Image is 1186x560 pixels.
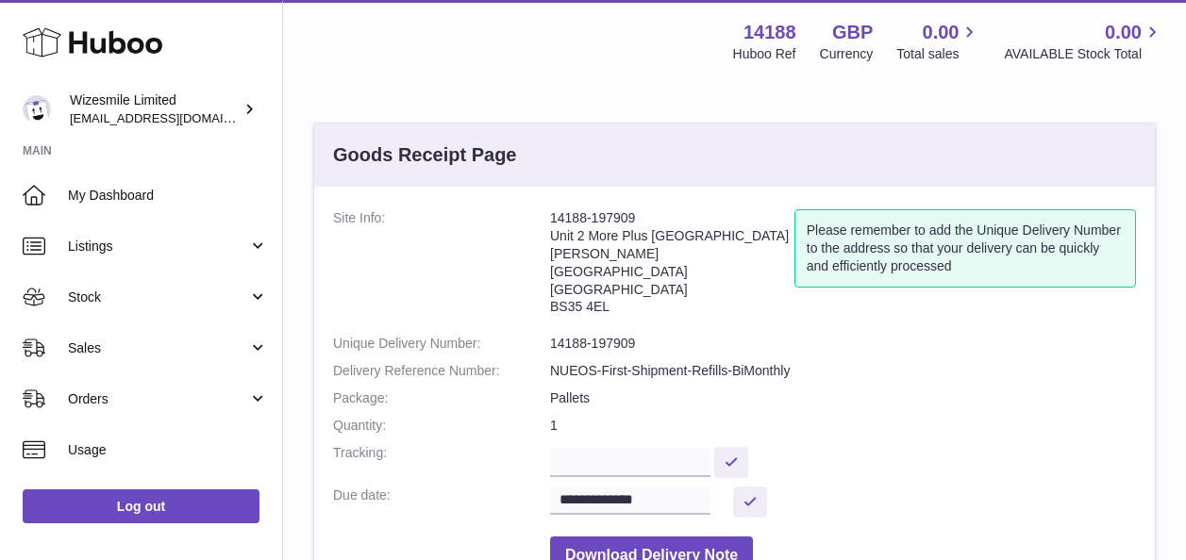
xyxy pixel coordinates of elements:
a: Log out [23,489,259,523]
a: 0.00 Total sales [896,20,980,63]
span: Usage [68,441,268,459]
span: AVAILABLE Stock Total [1004,45,1163,63]
strong: 14188 [743,20,796,45]
dt: Quantity: [333,417,550,435]
dd: Pallets [550,389,1136,407]
dt: Delivery Reference Number: [333,362,550,380]
span: Stock [68,288,248,306]
span: Orders [68,390,248,408]
dt: Unique Delivery Number: [333,335,550,353]
span: [EMAIL_ADDRESS][DOMAIN_NAME] [70,110,277,125]
dt: Package: [333,389,550,407]
dt: Tracking: [333,444,550,477]
div: Huboo Ref [733,45,796,63]
span: My Dashboard [68,187,268,205]
dd: NUEOS-First-Shipment-Refills-BiMonthly [550,362,1136,380]
dd: 1 [550,417,1136,435]
div: Wizesmile Limited [70,91,240,127]
address: 14188-197909 Unit 2 More Plus [GEOGRAPHIC_DATA] [PERSON_NAME][GEOGRAPHIC_DATA] [GEOGRAPHIC_DATA] ... [550,209,794,325]
dd: 14188-197909 [550,335,1136,353]
span: Total sales [896,45,980,63]
span: 0.00 [1105,20,1142,45]
div: Currency [820,45,874,63]
span: Listings [68,238,248,255]
div: Please remember to add the Unique Delivery Number to the address so that your delivery can be qui... [794,209,1136,288]
dt: Site Info: [333,209,550,325]
span: Sales [68,339,248,357]
span: 0.00 [923,20,960,45]
dt: Due date: [333,486,550,518]
strong: GBP [832,20,873,45]
a: 0.00 AVAILABLE Stock Total [1004,20,1163,63]
img: internalAdmin-14188@internal.huboo.com [23,95,51,124]
h3: Goods Receipt Page [333,142,517,168]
